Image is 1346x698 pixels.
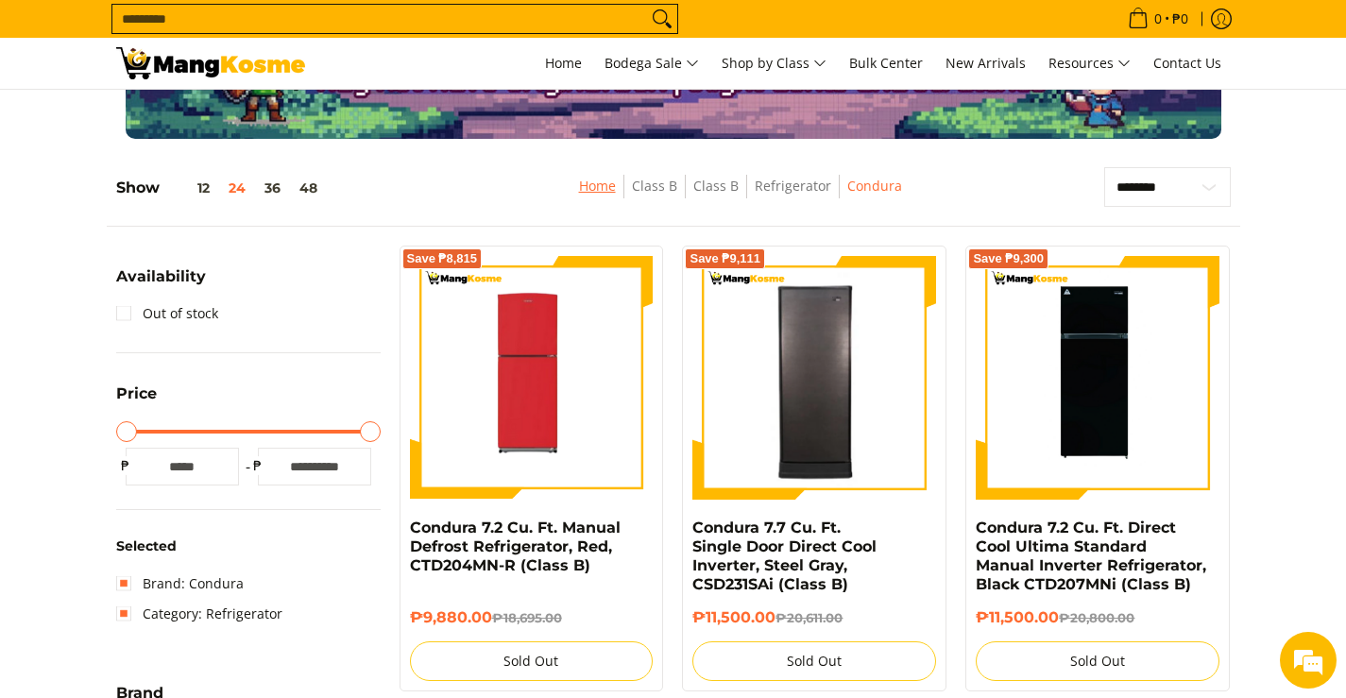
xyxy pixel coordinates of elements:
nav: Breadcrumbs [452,175,1029,217]
a: Bulk Center [840,38,932,89]
textarea: Type your message and hit 'Enter' [9,483,360,549]
button: 12 [160,180,219,196]
span: Resources [1048,52,1131,76]
button: 24 [219,180,255,196]
span: Bodega Sale [605,52,699,76]
del: ₱20,800.00 [1059,610,1134,625]
a: Bodega Sale [595,38,708,89]
span: Save ₱9,111 [690,253,760,264]
h6: ₱11,500.00 [692,608,936,627]
span: ₱0 [1169,12,1191,26]
a: New Arrivals [936,38,1035,89]
button: 36 [255,180,290,196]
img: Condura 7.2 Cu. Ft. Manual Defrost Refrigerator, Red, CTD204MN-R (Class B) [410,256,654,500]
img: Condura 7.7 Cu. Ft. Single Door Direct Cool Inverter, Steel Gray, CSD231SAi (Class B) [692,259,936,497]
a: Condura 7.2 Cu. Ft. Manual Defrost Refrigerator, Red, CTD204MN-R (Class B) [410,519,621,574]
button: Sold Out [410,641,654,681]
span: New Arrivals [946,54,1026,72]
h6: Selected [116,538,381,555]
a: Resources [1039,38,1140,89]
a: Home [536,38,591,89]
div: Minimize live chat window [310,9,355,55]
span: We're online! [110,221,261,412]
span: Bulk Center [849,54,923,72]
button: Search [647,5,677,33]
span: Price [116,386,157,401]
del: ₱20,611.00 [775,610,843,625]
span: Availability [116,269,206,284]
nav: Main Menu [324,38,1231,89]
span: 0 [1151,12,1165,26]
img: Condura 7.2 Cu. Ft. Direct Cool Ultima Standard Manual Inverter Refrigerator, Black CTD207MNi (Cl... [976,256,1219,500]
span: Save ₱8,815 [407,253,478,264]
a: Out of stock [116,298,218,329]
a: Class B [632,177,677,195]
del: ₱18,695.00 [492,610,562,625]
a: Refrigerator [755,177,831,195]
a: Condura 7.2 Cu. Ft. Direct Cool Ultima Standard Manual Inverter Refrigerator, Black CTD207MNi (Cl... [976,519,1206,593]
h5: Show [116,179,327,197]
a: Category: Refrigerator [116,599,282,629]
h6: ₱9,880.00 [410,608,654,627]
img: Class B Class B Refrigerator | Mang Kosme [116,47,305,79]
button: 48 [290,180,327,196]
span: ₱ [248,456,267,475]
summary: Open [116,269,206,298]
a: Contact Us [1144,38,1231,89]
span: Shop by Class [722,52,826,76]
a: Brand: Condura [116,569,244,599]
span: ₱ [116,456,135,475]
span: Condura [847,175,902,198]
button: Sold Out [976,641,1219,681]
h6: ₱11,500.00 [976,608,1219,627]
a: Home [579,177,616,195]
summary: Open [116,386,157,416]
a: Shop by Class [712,38,836,89]
span: Home [545,54,582,72]
span: Save ₱9,300 [973,253,1044,264]
span: Contact Us [1153,54,1221,72]
span: • [1122,9,1194,29]
div: Chat with us now [98,106,317,130]
button: Sold Out [692,641,936,681]
a: Class B [693,177,739,195]
a: Condura 7.7 Cu. Ft. Single Door Direct Cool Inverter, Steel Gray, CSD231SAi (Class B) [692,519,877,593]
